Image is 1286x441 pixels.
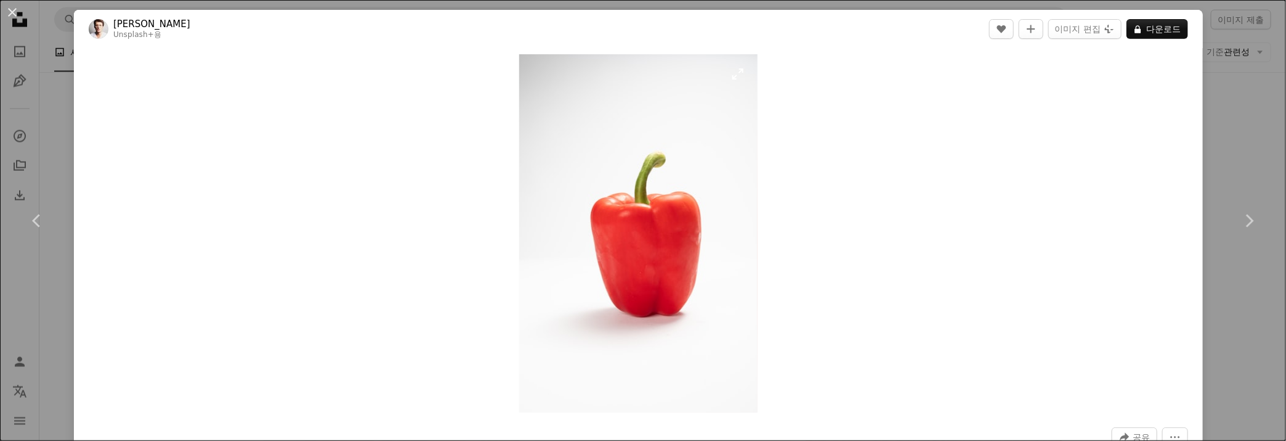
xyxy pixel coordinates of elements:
img: 흰 배경에 빨간 고추 한 개 [519,54,758,413]
button: 이미지 편집 [1048,19,1122,39]
a: Unsplash+ [113,30,154,39]
a: 다음 [1212,162,1286,280]
button: 다운로드 [1126,19,1188,39]
a: [PERSON_NAME] [113,18,190,30]
button: 컬렉션에 추가 [1019,19,1043,39]
div: 용 [113,30,190,40]
button: 좋아요 [989,19,1014,39]
button: 이 이미지 확대 [519,54,758,413]
img: Thomas Franke의 프로필로 이동 [89,19,108,39]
